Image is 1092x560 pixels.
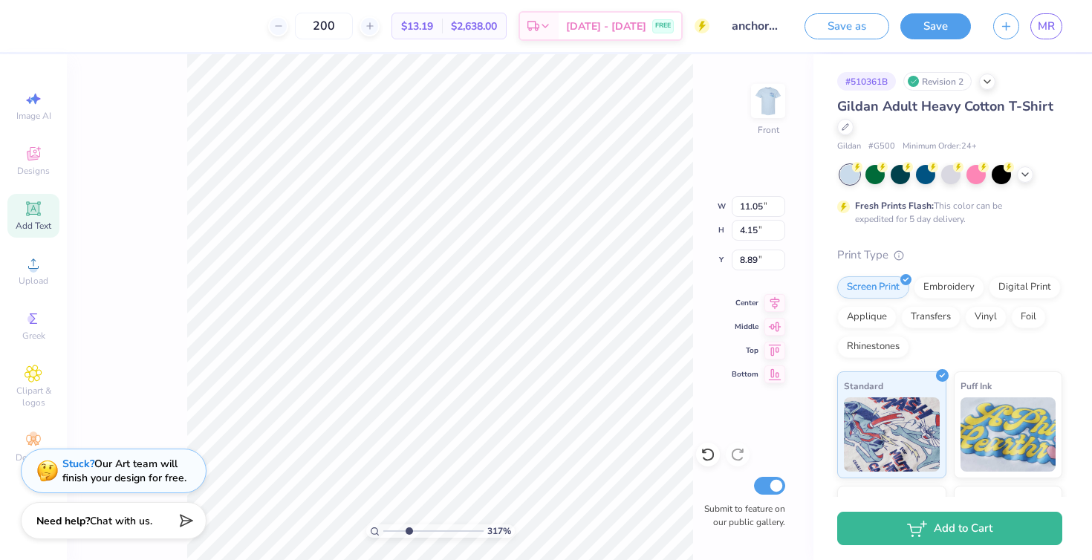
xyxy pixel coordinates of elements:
[961,378,992,394] span: Puff Ink
[487,524,511,538] span: 317 %
[965,306,1007,328] div: Vinyl
[837,247,1062,264] div: Print Type
[903,140,977,153] span: Minimum Order: 24 +
[855,199,1038,226] div: This color can be expedited for 5 day delivery.
[401,19,433,34] span: $13.19
[837,72,896,91] div: # 510361B
[696,502,785,529] label: Submit to feature on our public gallery.
[7,385,59,408] span: Clipart & logos
[566,19,646,34] span: [DATE] - [DATE]
[90,514,152,528] span: Chat with us.
[19,275,48,287] span: Upload
[732,345,758,356] span: Top
[844,397,940,472] img: Standard
[62,457,186,485] div: Our Art team will finish your design for free.
[732,298,758,308] span: Center
[732,322,758,332] span: Middle
[753,86,783,116] img: Front
[16,110,51,122] span: Image AI
[961,397,1056,472] img: Puff Ink
[758,123,779,137] div: Front
[837,512,1062,545] button: Add to Cart
[1011,306,1046,328] div: Foil
[655,21,671,31] span: FREE
[22,330,45,342] span: Greek
[837,276,909,299] div: Screen Print
[900,13,971,39] button: Save
[844,492,880,508] span: Neon Ink
[914,276,984,299] div: Embroidery
[837,140,861,153] span: Gildan
[961,492,1048,508] span: Metallic & Glitter Ink
[1030,13,1062,39] a: MR
[855,200,934,212] strong: Fresh Prints Flash:
[62,457,94,471] strong: Stuck?
[451,19,497,34] span: $2,638.00
[295,13,353,39] input: – –
[837,97,1053,115] span: Gildan Adult Heavy Cotton T-Shirt
[1038,18,1055,35] span: MR
[989,276,1061,299] div: Digital Print
[16,220,51,232] span: Add Text
[16,452,51,463] span: Decorate
[17,165,50,177] span: Designs
[837,306,897,328] div: Applique
[732,369,758,380] span: Bottom
[901,306,961,328] div: Transfers
[805,13,889,39] button: Save as
[837,336,909,358] div: Rhinestones
[721,11,793,41] input: Untitled Design
[868,140,895,153] span: # G500
[36,514,90,528] strong: Need help?
[844,378,883,394] span: Standard
[903,72,972,91] div: Revision 2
